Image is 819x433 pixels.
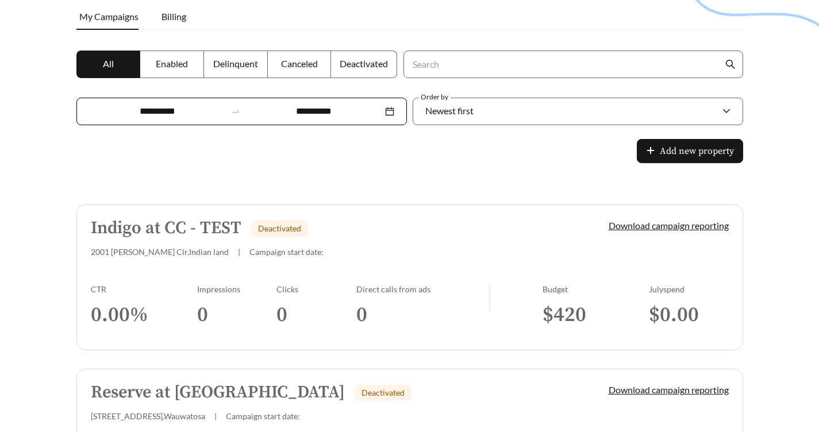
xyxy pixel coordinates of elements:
[637,139,743,163] button: plusAdd new property
[543,302,649,328] h3: $ 420
[213,58,258,69] span: Delinquent
[91,284,197,294] div: CTR
[162,11,186,22] span: Billing
[609,220,729,231] a: Download campaign reporting
[156,58,188,69] span: Enabled
[91,219,241,238] h5: Indigo at CC - TEST
[660,144,734,158] span: Add new property
[340,58,388,69] span: Deactivated
[356,302,489,328] h3: 0
[91,247,229,257] span: 2001 [PERSON_NAME] Cir , Indian land
[258,223,301,233] span: Deactivated
[197,302,277,328] h3: 0
[230,106,241,117] span: swap-right
[249,247,324,257] span: Campaign start date:
[214,411,217,421] span: |
[276,284,356,294] div: Clicks
[276,302,356,328] h3: 0
[91,383,345,402] h5: Reserve at [GEOGRAPHIC_DATA]
[226,411,300,421] span: Campaign start date:
[725,59,736,69] span: search
[649,284,729,294] div: July spend
[91,411,205,421] span: [STREET_ADDRESS] , Wauwatosa
[543,284,649,294] div: Budget
[79,11,139,22] span: My Campaigns
[238,247,240,257] span: |
[197,284,277,294] div: Impressions
[489,284,490,312] img: line
[646,146,655,157] span: plus
[281,58,318,69] span: Canceled
[425,105,474,116] span: Newest first
[649,302,729,328] h3: $ 0.00
[76,204,743,350] a: Indigo at CC - TESTDeactivated2001 [PERSON_NAME] Cir,Indian land|Campaign start date:Download cam...
[609,384,729,395] a: Download campaign reporting
[91,302,197,328] h3: 0.00 %
[356,284,489,294] div: Direct calls from ads
[103,58,114,69] span: All
[230,106,241,117] span: to
[362,388,405,397] span: Deactivated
